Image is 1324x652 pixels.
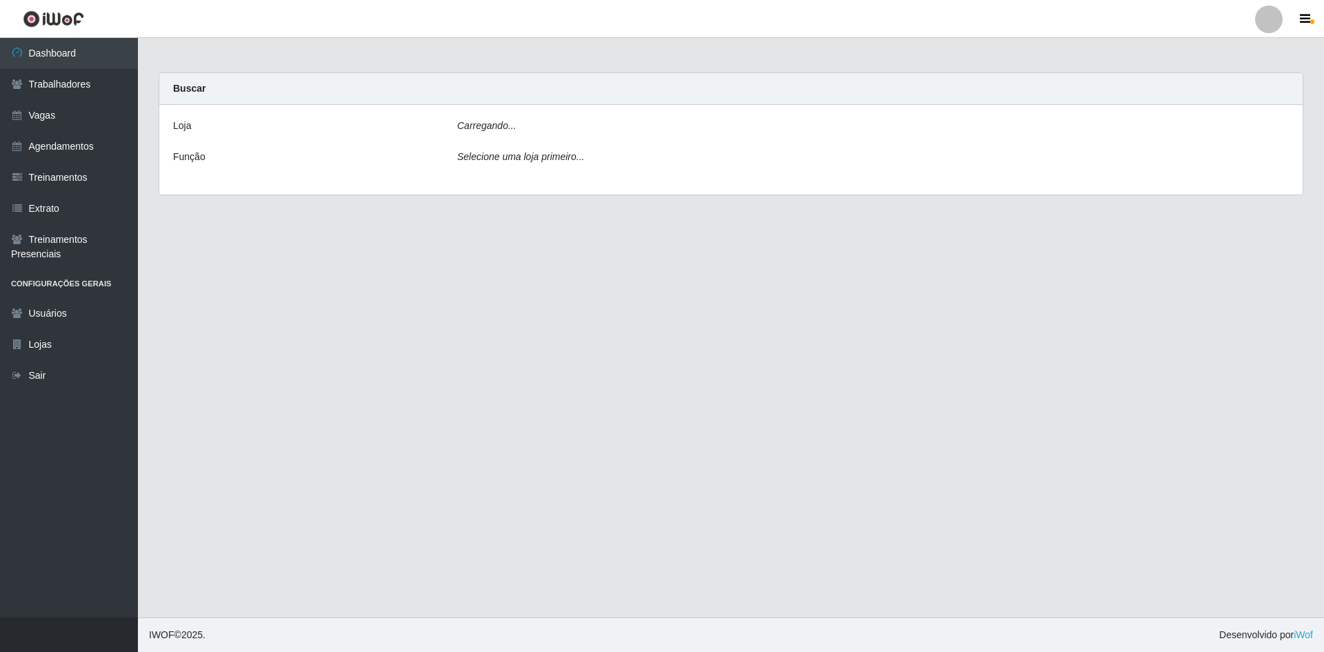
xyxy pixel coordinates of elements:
[173,119,191,133] label: Loja
[173,83,205,94] strong: Buscar
[173,150,205,164] label: Função
[457,151,584,162] i: Selecione uma loja primeiro...
[23,10,84,28] img: CoreUI Logo
[1294,629,1313,640] a: iWof
[149,628,205,642] span: © 2025 .
[1219,628,1313,642] span: Desenvolvido por
[457,120,516,131] i: Carregando...
[149,629,174,640] span: IWOF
